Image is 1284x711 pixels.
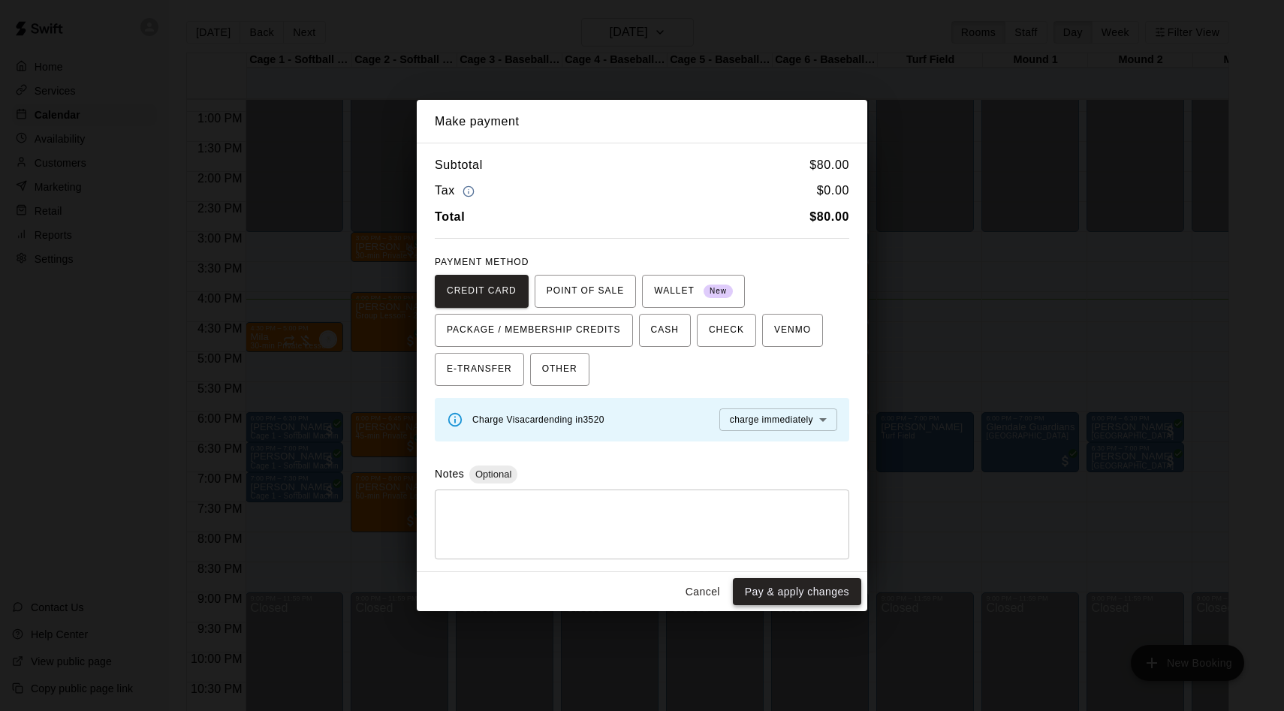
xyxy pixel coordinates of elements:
button: VENMO [762,314,823,347]
h6: $ 0.00 [817,181,849,201]
button: CREDIT CARD [435,275,529,308]
span: CASH [651,318,679,342]
button: Pay & apply changes [733,578,861,606]
button: CASH [639,314,691,347]
span: Charge Visa card ending in 3520 [472,414,604,425]
b: Total [435,210,465,223]
h2: Make payment [417,100,867,143]
button: Cancel [679,578,727,606]
span: PAYMENT METHOD [435,257,529,267]
span: CREDIT CARD [447,279,517,303]
span: E-TRANSFER [447,357,512,381]
button: OTHER [530,353,589,386]
button: PACKAGE / MEMBERSHIP CREDITS [435,314,633,347]
span: New [704,282,733,302]
label: Notes [435,468,464,480]
b: $ 80.00 [809,210,849,223]
h6: $ 80.00 [809,155,849,175]
span: CHECK [709,318,744,342]
span: Optional [469,468,517,480]
h6: Tax [435,181,478,201]
span: VENMO [774,318,811,342]
button: E-TRANSFER [435,353,524,386]
button: WALLET New [642,275,745,308]
h6: Subtotal [435,155,483,175]
button: POINT OF SALE [535,275,636,308]
span: WALLET [654,279,733,303]
span: OTHER [542,357,577,381]
span: PACKAGE / MEMBERSHIP CREDITS [447,318,621,342]
button: CHECK [697,314,756,347]
span: POINT OF SALE [547,279,624,303]
span: charge immediately [730,414,813,425]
